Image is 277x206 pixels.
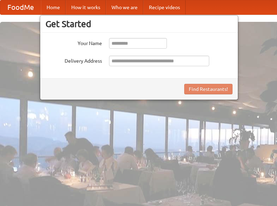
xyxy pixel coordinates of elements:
[46,19,233,29] h3: Get Started
[0,0,41,14] a: FoodMe
[66,0,106,14] a: How it works
[184,84,233,94] button: Find Restaurants!
[106,0,143,14] a: Who we are
[41,0,66,14] a: Home
[143,0,186,14] a: Recipe videos
[46,56,102,64] label: Delivery Address
[46,38,102,47] label: Your Name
